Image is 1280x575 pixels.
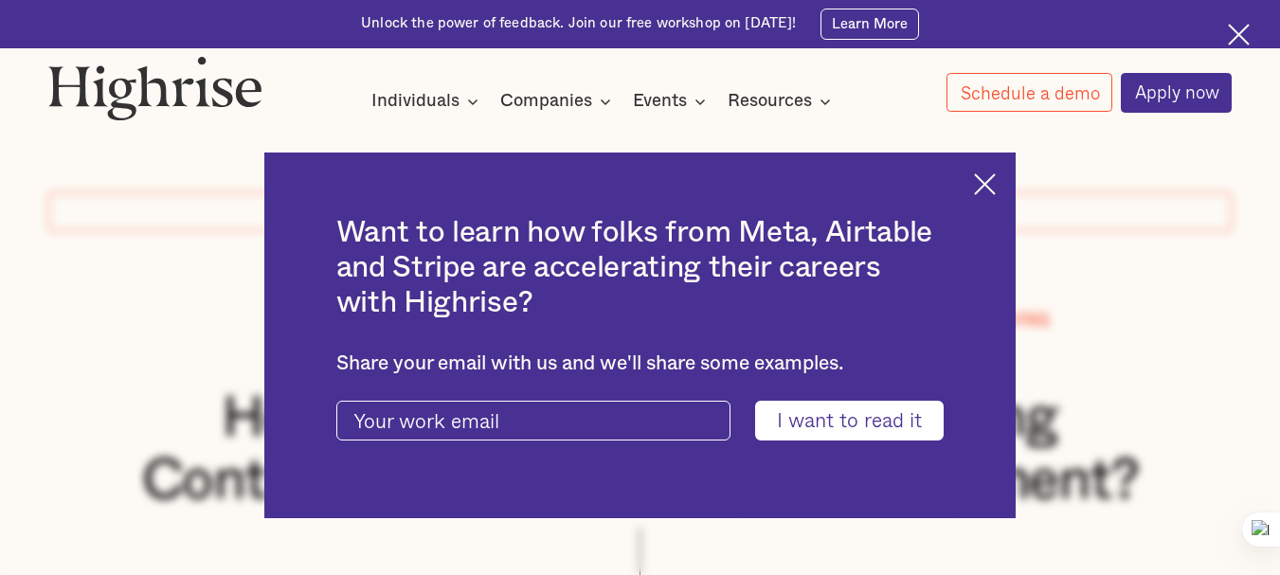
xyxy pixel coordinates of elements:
[974,173,996,195] img: Cross icon
[500,90,617,113] div: Companies
[371,90,484,113] div: Individuals
[728,90,812,113] div: Resources
[500,90,592,113] div: Companies
[336,401,730,440] input: Your work email
[820,9,919,40] a: Learn More
[728,90,837,113] div: Resources
[371,90,460,113] div: Individuals
[336,216,945,320] h2: Want to learn how folks from Meta, Airtable and Stripe are accelerating their careers with Highrise?
[1228,24,1250,45] img: Cross icon
[633,90,712,113] div: Events
[336,401,945,440] form: current-ascender-blog-article-modal-form
[633,90,687,113] div: Events
[1121,73,1233,113] a: Apply now
[48,56,262,120] img: Highrise logo
[946,73,1113,112] a: Schedule a demo
[755,401,944,440] input: I want to read it
[361,14,796,33] div: Unlock the power of feedback. Join our free workshop on [DATE]!
[336,352,945,376] div: Share your email with us and we'll share some examples.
